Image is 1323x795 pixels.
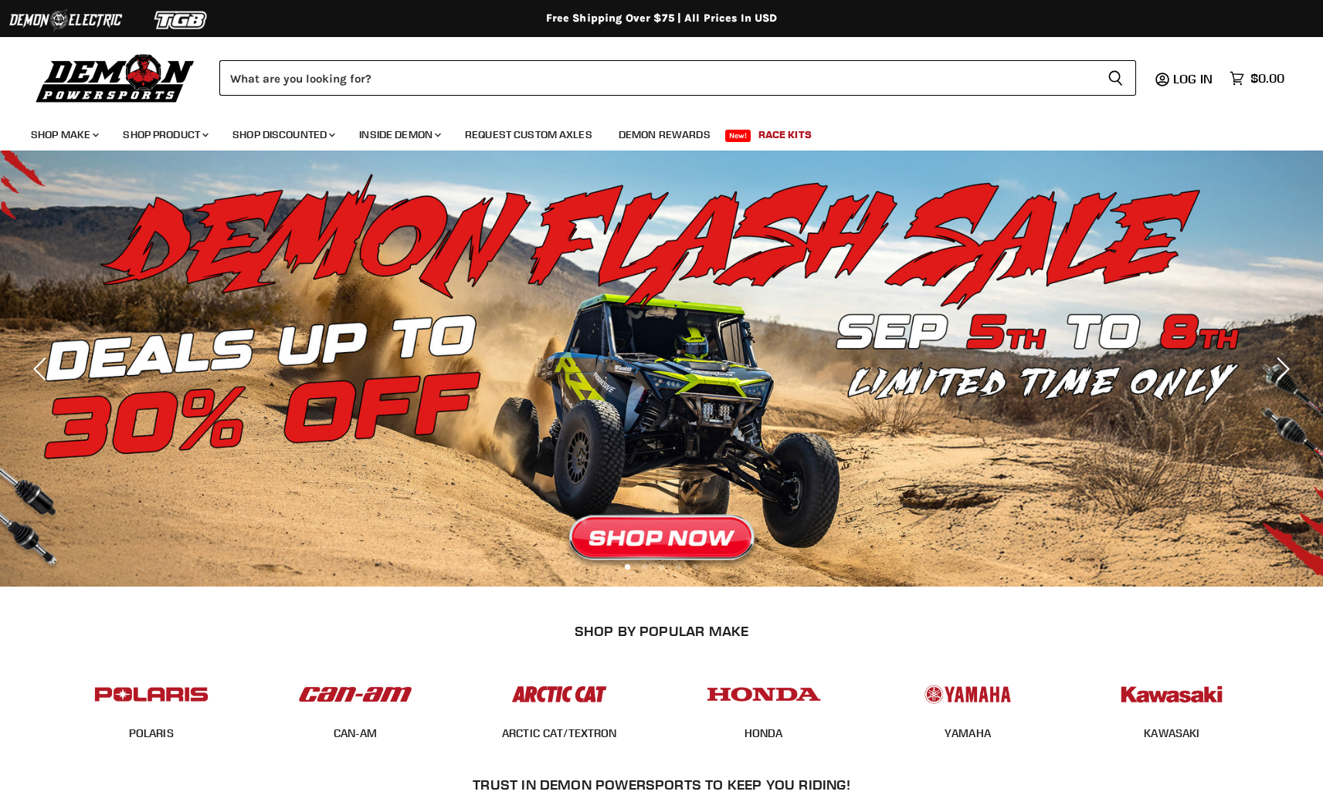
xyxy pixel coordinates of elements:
li: Page dot 2 [642,564,647,570]
a: HONDA [745,726,783,740]
span: $0.00 [1250,71,1284,86]
li: Page dot 5 [693,564,698,570]
input: Search [219,60,1095,96]
a: POLARIS [129,726,174,740]
li: Page dot 4 [676,564,681,570]
a: YAMAHA [945,726,991,740]
h2: Trust In Demon Powersports To Keep You Riding! [80,776,1243,793]
a: Shop Make [19,119,108,151]
a: Log in [1166,72,1222,86]
a: Demon Rewards [607,119,722,151]
ul: Main menu [19,113,1281,151]
button: Previous [27,354,58,384]
span: HONDA [745,726,783,742]
span: YAMAHA [945,726,991,742]
img: POPULAR_MAKE_logo_5_20258e7f-293c-4aac-afa8-159eaa299126.jpg [907,671,1028,718]
span: CAN-AM [334,726,378,742]
span: KAWASAKI [1144,726,1199,742]
a: Request Custom Axles [453,119,604,151]
form: Product [219,60,1136,96]
a: Shop Discounted [221,119,344,151]
img: POPULAR_MAKE_logo_3_027535af-6171-4c5e-a9bc-f0eccd05c5d6.jpg [499,671,619,718]
a: KAWASAKI [1144,726,1199,740]
span: ARCTIC CAT/TEXTRON [502,726,617,742]
li: Page dot 1 [625,564,630,570]
a: Inside Demon [348,119,450,151]
button: Next [1265,354,1296,384]
a: CAN-AM [334,726,378,740]
a: Race Kits [747,119,823,151]
span: POLARIS [129,726,174,742]
li: Page dot 3 [659,564,664,570]
img: POPULAR_MAKE_logo_6_76e8c46f-2d1e-4ecc-b320-194822857d41.jpg [1111,671,1232,718]
img: TGB Logo 2 [124,5,239,35]
img: POPULAR_MAKE_logo_4_4923a504-4bac-4306-a1be-165a52280178.jpg [704,671,824,718]
div: Free Shipping Over $75 | All Prices In USD [44,12,1280,25]
a: Shop Product [111,119,218,151]
h2: SHOP BY POPULAR MAKE [63,623,1260,639]
img: POPULAR_MAKE_logo_2_dba48cf1-af45-46d4-8f73-953a0f002620.jpg [91,671,212,718]
img: POPULAR_MAKE_logo_1_adc20308-ab24-48c4-9fac-e3c1a623d575.jpg [295,671,416,718]
button: Search [1095,60,1136,96]
span: Log in [1173,71,1213,86]
img: Demon Electric Logo 2 [8,5,124,35]
span: New! [725,130,751,142]
img: Demon Powersports [31,50,200,105]
a: ARCTIC CAT/TEXTRON [502,726,617,740]
a: $0.00 [1222,67,1292,90]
